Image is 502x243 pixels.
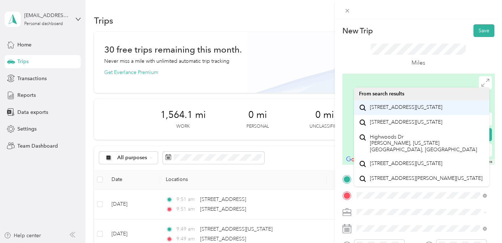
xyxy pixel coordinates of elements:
[412,58,425,67] p: Miles
[370,104,442,111] span: [STREET_ADDRESS][US_STATE]
[359,91,404,97] span: From search results
[370,160,442,167] span: [STREET_ADDRESS][US_STATE]
[473,24,494,37] button: Save
[370,134,484,153] span: Highwoods Dr [PERSON_NAME], [US_STATE][GEOGRAPHIC_DATA], [GEOGRAPHIC_DATA]
[344,155,368,164] img: Google
[370,119,442,125] span: [STREET_ADDRESS][US_STATE]
[370,175,482,182] span: [STREET_ADDRESS][PERSON_NAME][US_STATE]
[342,26,373,36] p: New Trip
[344,155,368,164] a: Open this area in Google Maps (opens a new window)
[461,202,502,243] iframe: Everlance-gr Chat Button Frame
